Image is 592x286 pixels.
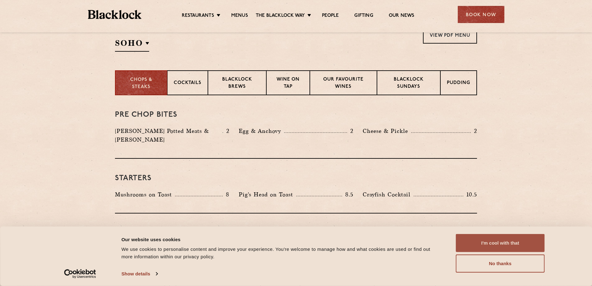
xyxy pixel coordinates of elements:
p: 10.5 [463,190,477,199]
a: Gifting [354,13,373,20]
h3: Starters [115,174,477,182]
p: Mushrooms on Toast [115,190,175,199]
p: Pig's Head on Toast [239,190,296,199]
a: People [322,13,339,20]
p: 2 [223,127,229,135]
button: No thanks [456,255,545,273]
p: 8.5 [342,190,353,199]
a: Usercentrics Cookiebot - opens in a new window [53,269,107,279]
a: Our News [389,13,415,20]
div: Our website uses cookies [122,236,442,243]
p: [PERSON_NAME] Potted Meats & [PERSON_NAME] [115,127,223,144]
button: I'm cool with that [456,234,545,252]
a: View PDF Menu [423,26,477,44]
p: 2 [471,127,477,135]
p: Blacklock Sundays [383,76,434,91]
a: Menus [231,13,248,20]
p: Pudding [447,80,470,87]
p: Egg & Anchovy [239,127,284,135]
p: 8 [223,190,229,199]
p: Chops & Steaks [122,77,161,91]
p: Crayfish Cocktail [363,190,414,199]
h2: SOHO [115,38,149,52]
a: Show details [122,269,158,279]
img: BL_Textured_Logo-footer-cropped.svg [88,10,142,19]
p: Cocktails [174,80,201,87]
p: Our favourite wines [316,76,370,91]
div: We use cookies to personalise content and improve your experience. You're welcome to manage how a... [122,246,442,260]
a: Restaurants [182,13,214,20]
h3: Pre Chop Bites [115,111,477,119]
div: Book Now [458,6,504,23]
p: Wine on Tap [273,76,303,91]
p: Blacklock Brews [214,76,260,91]
p: Cheese & Pickle [363,127,411,135]
p: 2 [347,127,353,135]
a: The Blacklock Way [256,13,305,20]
